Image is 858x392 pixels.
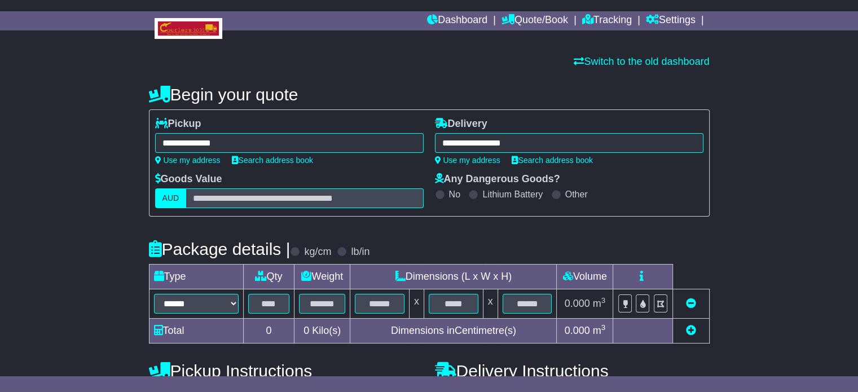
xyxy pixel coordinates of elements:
[149,362,424,380] h4: Pickup Instructions
[512,156,593,165] a: Search address book
[574,56,709,67] a: Switch to the old dashboard
[565,325,590,336] span: 0.000
[243,319,294,343] td: 0
[303,325,309,336] span: 0
[593,325,606,336] span: m
[686,325,696,336] a: Add new item
[483,289,498,319] td: x
[409,289,424,319] td: x
[601,323,606,332] sup: 3
[149,319,243,343] td: Total
[149,85,710,104] h4: Begin your quote
[304,246,331,258] label: kg/cm
[294,319,350,343] td: Kilo(s)
[557,265,613,289] td: Volume
[435,118,487,130] label: Delivery
[686,298,696,309] a: Remove this item
[149,240,291,258] h4: Package details |
[232,156,313,165] a: Search address book
[601,296,606,305] sup: 3
[646,11,696,30] a: Settings
[351,246,369,258] label: lb/in
[155,118,201,130] label: Pickup
[482,189,543,200] label: Lithium Battery
[435,156,500,165] a: Use my address
[243,265,294,289] td: Qty
[435,362,710,380] h4: Delivery Instructions
[427,11,487,30] a: Dashboard
[149,265,243,289] td: Type
[582,11,632,30] a: Tracking
[350,265,557,289] td: Dimensions (L x W x H)
[593,298,606,309] span: m
[565,298,590,309] span: 0.000
[449,189,460,200] label: No
[501,11,568,30] a: Quote/Book
[565,189,588,200] label: Other
[294,265,350,289] td: Weight
[155,188,187,208] label: AUD
[155,173,222,186] label: Goods Value
[435,173,560,186] label: Any Dangerous Goods?
[155,156,221,165] a: Use my address
[350,319,557,343] td: Dimensions in Centimetre(s)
